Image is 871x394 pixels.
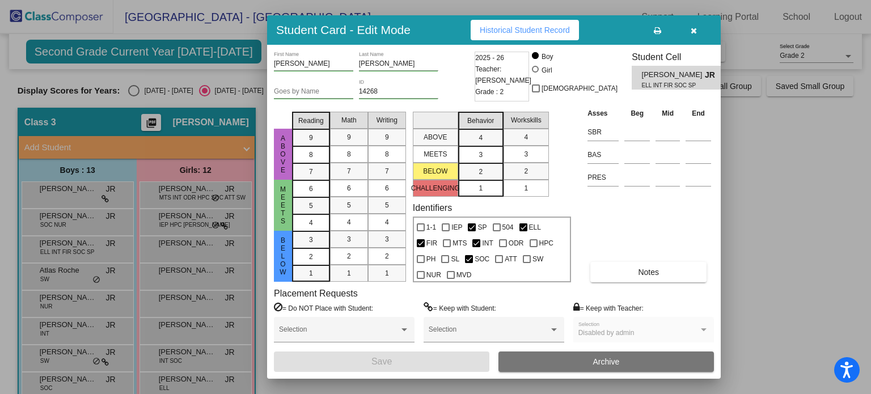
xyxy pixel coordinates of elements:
[309,133,313,143] span: 9
[587,169,619,186] input: assessment
[590,262,707,282] button: Notes
[509,236,524,250] span: ODR
[479,183,483,193] span: 1
[524,166,528,176] span: 2
[309,268,313,278] span: 1
[347,149,351,159] span: 8
[385,149,389,159] span: 8
[385,217,389,227] span: 4
[621,107,653,120] th: Beg
[274,351,489,372] button: Save
[426,268,441,282] span: NUR
[347,217,351,227] span: 4
[424,302,496,313] label: = Keep with Student:
[309,167,313,177] span: 7
[541,52,553,62] div: Boy
[475,86,504,98] span: Grade : 2
[426,221,436,234] span: 1-1
[467,116,494,126] span: Behavior
[593,357,620,366] span: Archive
[453,236,467,250] span: MTS
[479,150,483,160] span: 3
[309,184,313,194] span: 6
[309,218,313,228] span: 4
[642,69,705,81] span: [PERSON_NAME]
[683,107,714,120] th: End
[347,132,351,142] span: 9
[480,26,570,35] span: Historical Student Record
[385,132,389,142] span: 9
[524,149,528,159] span: 3
[539,236,553,250] span: HPC
[471,20,579,40] button: Historical Student Record
[542,82,618,95] span: [DEMOGRAPHIC_DATA]
[347,251,351,261] span: 2
[638,268,659,277] span: Notes
[573,302,644,313] label: = Keep with Teacher:
[274,302,373,313] label: = Do NOT Place with Student:
[274,88,353,96] input: goes by name
[347,166,351,176] span: 7
[278,185,288,225] span: Meets
[274,288,358,299] label: Placement Requests
[479,133,483,143] span: 4
[385,234,389,244] span: 3
[298,116,324,126] span: Reading
[541,65,552,75] div: Girl
[524,183,528,193] span: 1
[359,88,438,96] input: Enter ID
[426,236,437,250] span: FIR
[377,115,398,125] span: Writing
[309,235,313,245] span: 3
[524,132,528,142] span: 4
[385,268,389,278] span: 1
[642,81,697,90] span: ELL INT FIR SOC SP
[347,200,351,210] span: 5
[309,201,313,211] span: 5
[502,221,514,234] span: 504
[587,146,619,163] input: assessment
[632,52,730,62] h3: Student Cell
[479,167,483,177] span: 2
[278,134,288,174] span: above
[309,150,313,160] span: 8
[498,351,714,372] button: Archive
[309,252,313,262] span: 2
[532,252,543,266] span: SW
[653,107,683,120] th: Mid
[477,221,487,234] span: SP
[451,221,462,234] span: IEP
[385,251,389,261] span: 2
[347,234,351,244] span: 3
[413,202,452,213] label: Identifiers
[456,268,472,282] span: MVD
[585,107,621,120] th: Asses
[705,69,721,81] span: JR
[482,236,493,250] span: INT
[505,252,517,266] span: ATT
[341,115,357,125] span: Math
[371,357,392,366] span: Save
[276,23,411,37] h3: Student Card - Edit Mode
[451,252,459,266] span: SL
[587,124,619,141] input: assessment
[475,252,489,266] span: SOC
[426,252,436,266] span: PH
[529,221,541,234] span: ELL
[475,52,504,63] span: 2025 - 26
[385,200,389,210] span: 5
[385,183,389,193] span: 6
[278,236,288,276] span: Below
[347,268,351,278] span: 1
[347,183,351,193] span: 6
[385,166,389,176] span: 7
[511,115,542,125] span: Workskills
[578,329,635,337] span: Disabled by admin
[475,63,531,86] span: Teacher: [PERSON_NAME]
